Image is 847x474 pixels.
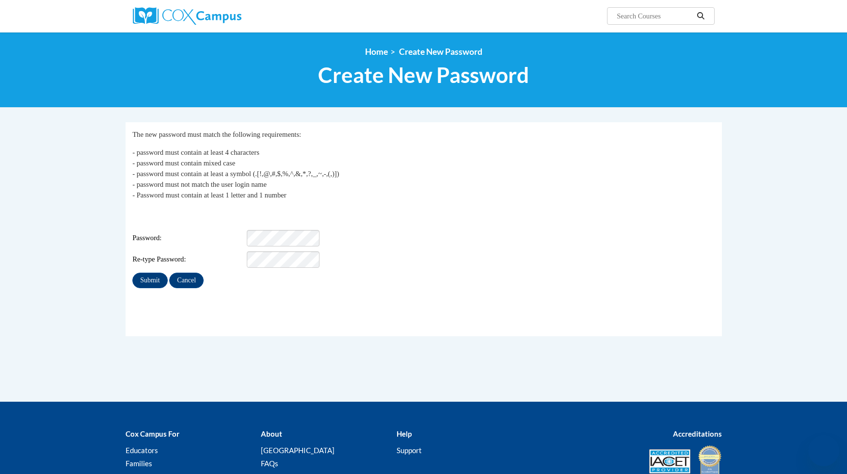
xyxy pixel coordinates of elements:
[132,131,301,138] span: The new password must match the following requirements:
[132,148,339,199] span: - password must contain at least 4 characters - password must contain mixed case - password must ...
[261,429,282,438] b: About
[397,446,422,455] a: Support
[126,446,158,455] a: Educators
[649,449,690,474] img: Accredited IACET® Provider
[616,10,693,22] input: Search Courses
[133,7,241,25] img: Cox Campus
[808,435,839,466] iframe: Button to launch messaging window
[132,233,245,244] span: Password:
[318,62,529,88] span: Create New Password
[693,10,708,22] button: Search
[126,429,179,438] b: Cox Campus For
[399,47,482,57] span: Create New Password
[133,7,317,25] a: Cox Campus
[132,254,245,265] span: Re-type Password:
[169,273,204,288] input: Cancel
[673,429,722,438] b: Accreditations
[261,459,278,468] a: FAQs
[397,429,412,438] b: Help
[365,47,388,57] a: Home
[132,273,167,288] input: Submit
[126,459,152,468] a: Families
[261,446,335,455] a: [GEOGRAPHIC_DATA]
